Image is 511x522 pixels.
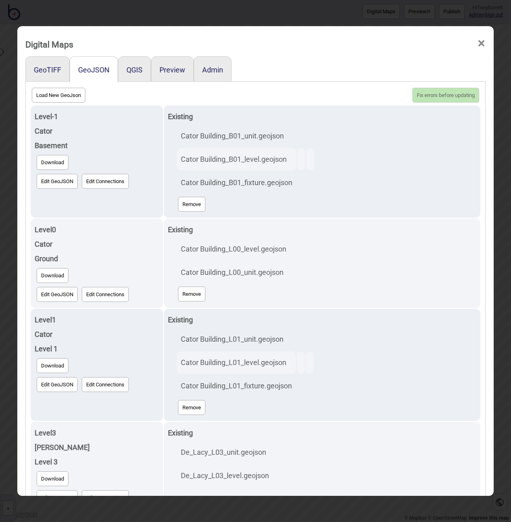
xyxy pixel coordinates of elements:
[177,148,296,171] td: Cator Building_B01_level.geojson
[35,440,159,455] div: [PERSON_NAME]
[126,66,143,74] button: QGIS
[35,342,159,356] div: Level 1
[37,490,78,505] button: Edit GeoJSON
[35,455,159,469] div: Level 3
[177,375,296,397] td: Cator Building_L01_fixture.geojson
[37,358,68,373] button: Download
[37,174,78,189] button: Edit GeoJSON
[178,400,205,415] button: Remove
[82,287,129,302] button: Edit Connections
[34,66,61,74] button: GeoTIFF
[177,464,279,487] td: De_Lacy_L03_level.geojson
[177,171,296,194] td: Cator Building_B01_fixture.geojson
[35,252,159,266] div: Ground
[37,377,78,392] button: Edit GeoJSON
[82,377,129,392] button: Edit Connections
[35,313,159,327] div: Level 1
[82,174,129,189] button: Edit Connections
[177,441,279,464] td: De_Lacy_L03_unit.geojson
[177,261,290,284] td: Cator Building_L00_unit.geojson
[35,138,159,153] div: Basement
[177,328,296,351] td: Cator Building_L01_unit.geojson
[37,155,68,170] button: Download
[37,268,68,283] button: Download
[32,88,85,103] button: Load New GeoJson
[25,36,73,53] div: Digital Maps
[477,30,486,57] span: ×
[35,327,159,342] div: Cator
[35,223,159,237] div: Level 0
[80,285,131,304] a: Edit Connections
[80,172,131,191] a: Edit Connections
[178,287,205,301] button: Remove
[168,316,193,324] strong: Existing
[80,488,131,507] a: Edit Connections
[35,237,159,252] div: Cator
[202,66,223,74] button: Admin
[80,375,131,394] a: Edit Connections
[37,471,68,486] button: Download
[177,488,279,510] td: De_Lacy_L03_fixture.geojson
[35,124,159,138] div: Cator
[177,238,290,260] td: Cator Building_L00_level.geojson
[37,287,78,302] button: Edit GeoJSON
[168,112,193,121] strong: Existing
[168,429,193,437] strong: Existing
[177,351,296,374] td: Cator Building_L01_level.geojson
[177,125,296,147] td: Cator Building_B01_unit.geojson
[168,225,193,234] strong: Existing
[412,88,479,103] button: Fix errors before updating
[82,490,129,505] button: Edit Connections
[35,109,159,124] div: Level -1
[178,197,205,212] button: Remove
[78,66,110,74] button: GeoJSON
[35,426,159,440] div: Level 3
[159,66,185,74] button: Preview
